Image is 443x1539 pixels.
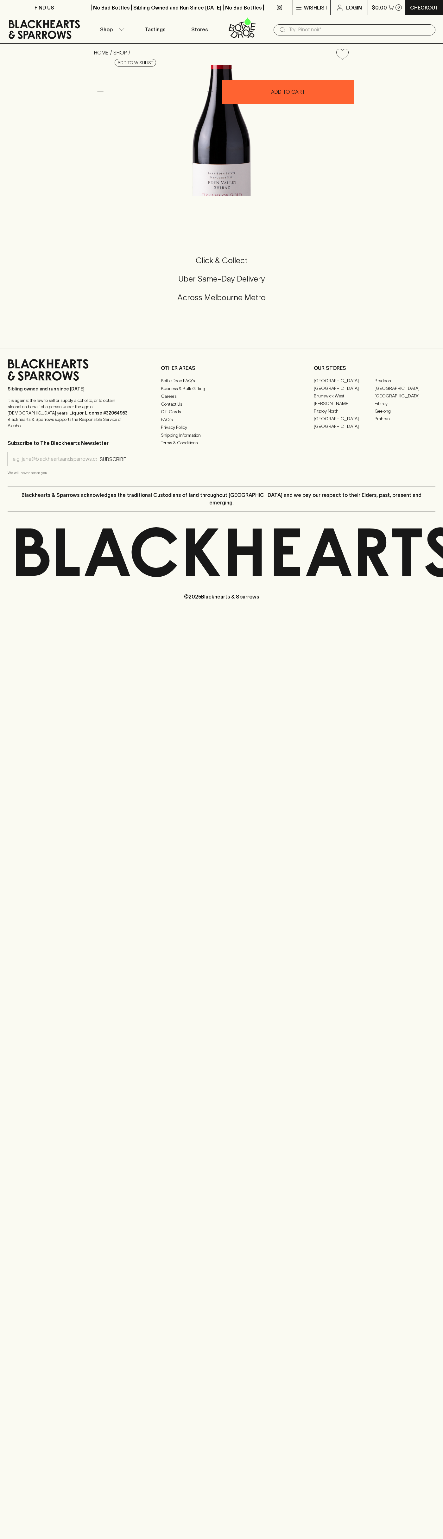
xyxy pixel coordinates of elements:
[161,364,282,372] p: OTHER AREAS
[8,292,435,303] h5: Across Melbourne Metro
[161,416,282,423] a: FAQ's
[314,407,375,415] a: Fitzroy North
[161,400,282,408] a: Contact Us
[191,26,208,33] p: Stores
[113,50,127,55] a: SHOP
[161,393,282,400] a: Careers
[161,377,282,385] a: Bottle Drop FAQ's
[161,385,282,392] a: Business & Bulk Gifting
[314,377,375,384] a: [GEOGRAPHIC_DATA]
[375,384,435,392] a: [GEOGRAPHIC_DATA]
[97,452,129,466] button: SUBSCRIBE
[100,26,113,33] p: Shop
[304,4,328,11] p: Wishlist
[375,392,435,400] a: [GEOGRAPHIC_DATA]
[397,6,400,9] p: 0
[8,255,435,266] h5: Click & Collect
[314,422,375,430] a: [GEOGRAPHIC_DATA]
[133,15,177,43] a: Tastings
[89,65,354,196] img: 38093.png
[314,415,375,422] a: [GEOGRAPHIC_DATA]
[12,491,431,506] p: Blackhearts & Sparrows acknowledges the traditional Custodians of land throughout [GEOGRAPHIC_DAT...
[89,15,133,43] button: Shop
[8,470,129,476] p: We will never spam you
[346,4,362,11] p: Login
[13,454,97,464] input: e.g. jane@blackheartsandsparrows.com.au
[334,46,351,62] button: Add to wishlist
[161,439,282,447] a: Terms & Conditions
[372,4,387,11] p: $0.00
[289,25,430,35] input: Try "Pinot noir"
[314,400,375,407] a: [PERSON_NAME]
[145,26,165,33] p: Tastings
[161,431,282,439] a: Shipping Information
[94,50,109,55] a: HOME
[35,4,54,11] p: FIND US
[375,415,435,422] a: Prahran
[271,88,305,96] p: ADD TO CART
[375,400,435,407] a: Fitzroy
[115,59,156,66] button: Add to wishlist
[222,80,354,104] button: ADD TO CART
[161,408,282,416] a: Gift Cards
[8,439,129,447] p: Subscribe to The Blackhearts Newsletter
[100,455,126,463] p: SUBSCRIBE
[375,407,435,415] a: Geelong
[69,410,128,415] strong: Liquor License #32064953
[8,397,129,429] p: It is against the law to sell or supply alcohol to, or to obtain alcohol on behalf of a person un...
[410,4,439,11] p: Checkout
[8,386,129,392] p: Sibling owned and run since [DATE]
[314,384,375,392] a: [GEOGRAPHIC_DATA]
[177,15,222,43] a: Stores
[314,392,375,400] a: Brunswick West
[8,230,435,336] div: Call to action block
[314,364,435,372] p: OUR STORES
[8,274,435,284] h5: Uber Same-Day Delivery
[375,377,435,384] a: Braddon
[161,424,282,431] a: Privacy Policy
